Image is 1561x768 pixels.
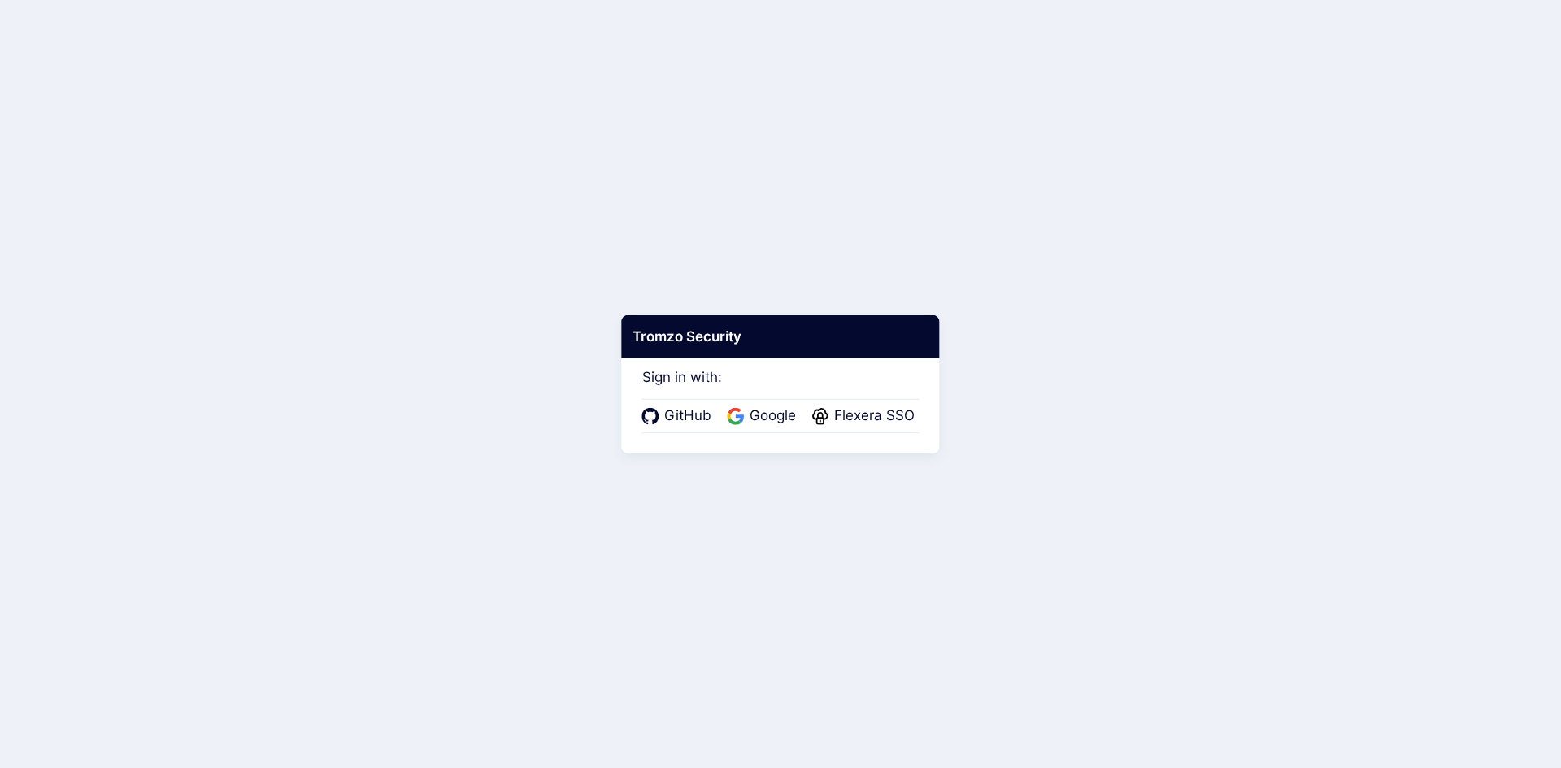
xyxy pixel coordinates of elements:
div: Sign in with: [642,346,920,432]
a: Flexera SSO [812,406,920,427]
a: GitHub [642,406,716,427]
a: Google [728,406,801,427]
div: Tromzo Security [621,315,939,358]
span: Google [745,406,801,427]
span: Flexera SSO [829,406,920,427]
span: GitHub [659,406,716,427]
